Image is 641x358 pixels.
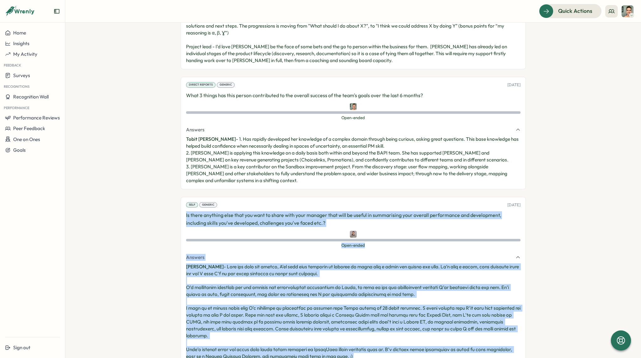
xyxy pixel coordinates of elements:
[622,5,633,17] img: Tobit Michael
[350,231,357,238] img: Lauren Sampayo
[186,202,198,208] div: Self
[186,82,216,88] div: Direct Reports
[186,254,521,261] button: Answers
[186,243,521,248] span: Open-ended
[13,136,40,142] span: One on Ones
[350,103,357,110] img: Tobit Michael
[13,51,37,57] span: My Activity
[186,136,236,142] span: Tobit [PERSON_NAME]
[186,254,205,261] span: Answers
[186,126,521,133] button: Answers
[13,40,29,46] span: Insights
[186,264,224,270] span: [PERSON_NAME]
[507,202,521,208] p: [DATE]
[13,30,26,36] span: Home
[199,202,217,208] div: Generic
[13,94,49,100] span: Recognition Wall
[186,115,521,121] span: Open-ended
[186,92,521,99] p: What 3 things has this person contributed to the overall success of the team's goals over the las...
[186,211,521,227] p: Is there anything else that you want to share with your manager that will be useful in summarisin...
[507,82,521,88] p: [DATE]
[13,147,26,153] span: Goals
[13,125,45,131] span: Peer Feedback
[13,72,30,78] span: Surveys
[217,82,235,88] div: Generic
[539,4,601,18] button: Quick Actions
[186,136,521,184] p: - 1. Has rapidly developed her knowledge of a complex domain through being curious, asking great ...
[558,7,592,15] span: Quick Actions
[13,115,60,121] span: Performance Reviews
[13,345,30,350] span: Sign out
[54,8,60,14] button: Expand sidebar
[186,126,205,133] span: Answers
